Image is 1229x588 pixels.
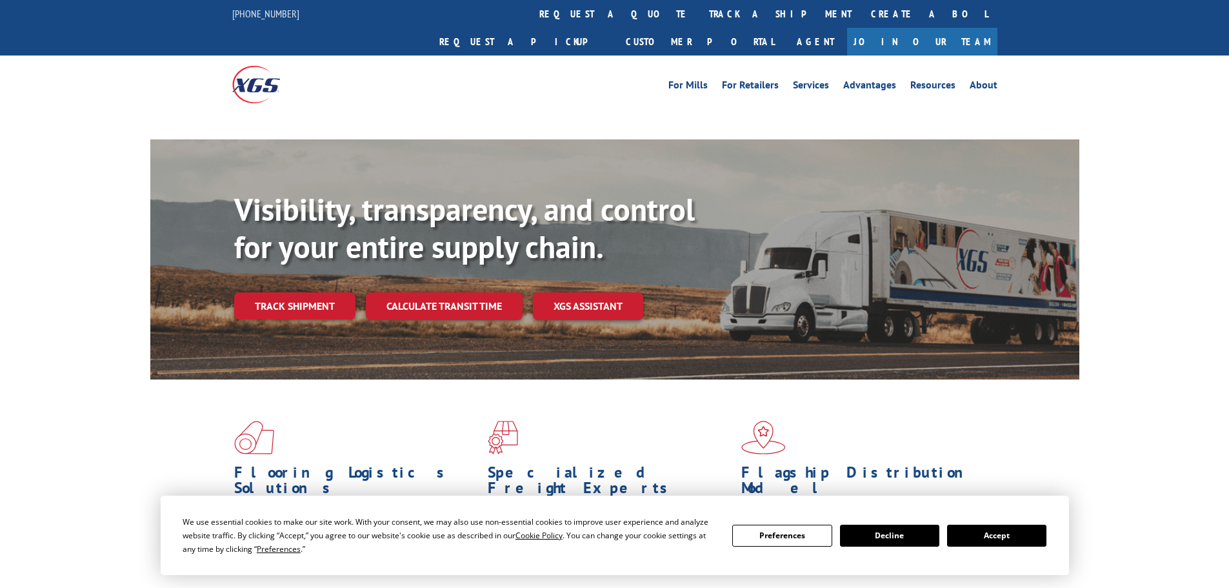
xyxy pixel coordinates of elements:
[232,7,299,20] a: [PHONE_NUMBER]
[793,80,829,94] a: Services
[161,496,1069,575] div: Cookie Consent Prompt
[234,465,478,502] h1: Flooring Logistics Solutions
[722,80,779,94] a: For Retailers
[616,28,784,56] a: Customer Portal
[257,543,301,554] span: Preferences
[488,465,732,502] h1: Specialized Freight Experts
[847,28,997,56] a: Join Our Team
[515,530,563,541] span: Cookie Policy
[970,80,997,94] a: About
[488,421,518,454] img: xgs-icon-focused-on-flooring-red
[366,292,523,320] a: Calculate transit time
[843,80,896,94] a: Advantages
[234,189,695,267] b: Visibility, transparency, and control for your entire supply chain.
[840,525,939,547] button: Decline
[741,421,786,454] img: xgs-icon-flagship-distribution-model-red
[430,28,616,56] a: Request a pickup
[741,465,985,502] h1: Flagship Distribution Model
[910,80,955,94] a: Resources
[533,292,643,320] a: XGS ASSISTANT
[732,525,832,547] button: Preferences
[947,525,1046,547] button: Accept
[784,28,847,56] a: Agent
[668,80,708,94] a: For Mills
[183,515,717,556] div: We use essential cookies to make our site work. With your consent, we may also use non-essential ...
[234,292,355,319] a: Track shipment
[234,421,274,454] img: xgs-icon-total-supply-chain-intelligence-red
